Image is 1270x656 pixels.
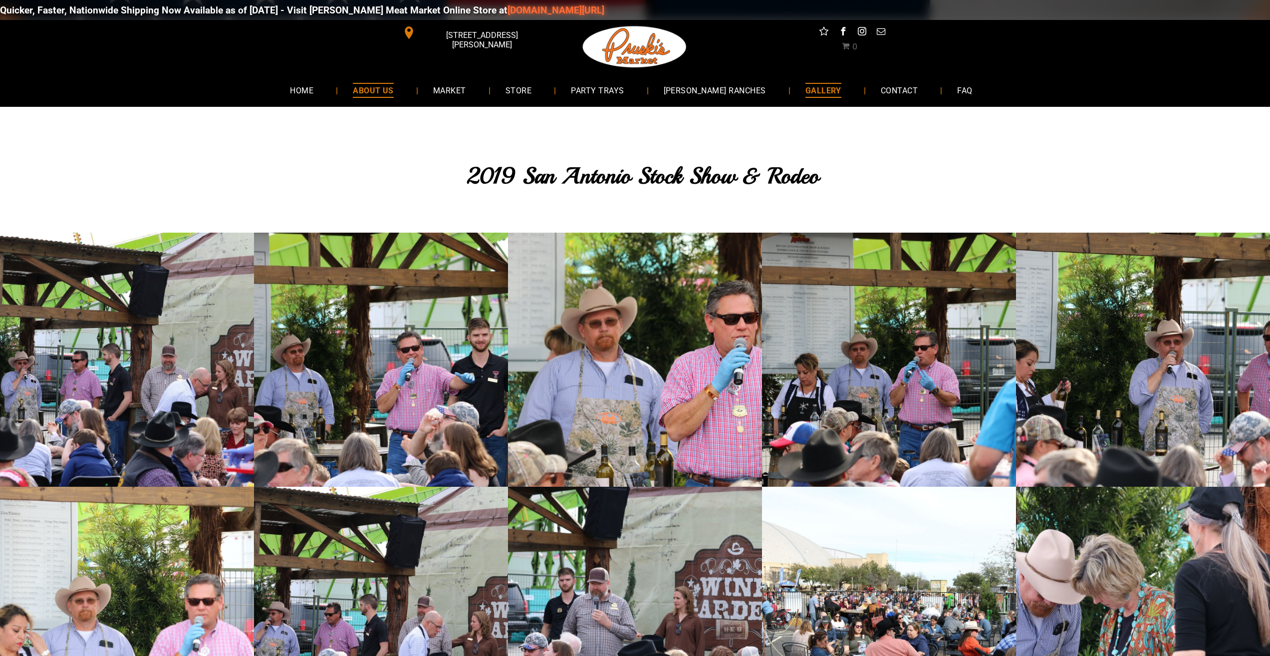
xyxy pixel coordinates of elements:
[418,77,481,103] a: MARKET
[396,25,548,40] a: [STREET_ADDRESS][PERSON_NAME]
[1085,4,1182,16] a: [DOMAIN_NAME][URL]
[649,77,781,103] a: [PERSON_NAME] RANCHES
[353,83,394,97] span: ABOUT US
[581,20,689,74] img: Pruski-s+Market+HQ+Logo2-1920w.png
[790,77,856,103] a: GALLERY
[942,77,987,103] a: FAQ
[836,25,849,40] a: facebook
[275,77,328,103] a: HOME
[417,25,546,54] span: [STREET_ADDRESS][PERSON_NAME]
[556,77,639,103] a: PARTY TRAYS
[874,25,887,40] a: email
[855,25,868,40] a: instagram
[467,162,819,190] span: 2019 San Antonio Stock Show & Rodeo
[866,77,933,103] a: CONTACT
[817,25,830,40] a: Social network
[338,77,409,103] a: ABOUT US
[491,77,546,103] a: STORE
[577,4,1182,16] div: Quicker, Faster, Nationwide Shipping Now Available as of [DATE] - Visit [PERSON_NAME] Meat Market...
[852,42,857,51] span: 0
